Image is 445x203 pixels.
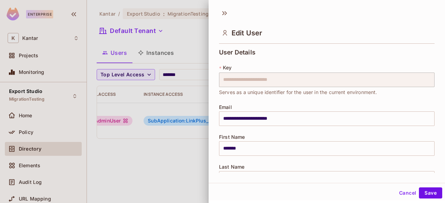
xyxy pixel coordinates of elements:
span: Email [219,104,232,110]
span: Serves as a unique identifier for the user in the current environment. [219,88,377,96]
span: User Details [219,49,256,56]
span: First Name [219,134,245,140]
span: Key [223,65,232,70]
button: Cancel [396,187,419,198]
span: Last Name [219,164,244,170]
span: Edit User [232,29,262,37]
button: Save [419,187,442,198]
